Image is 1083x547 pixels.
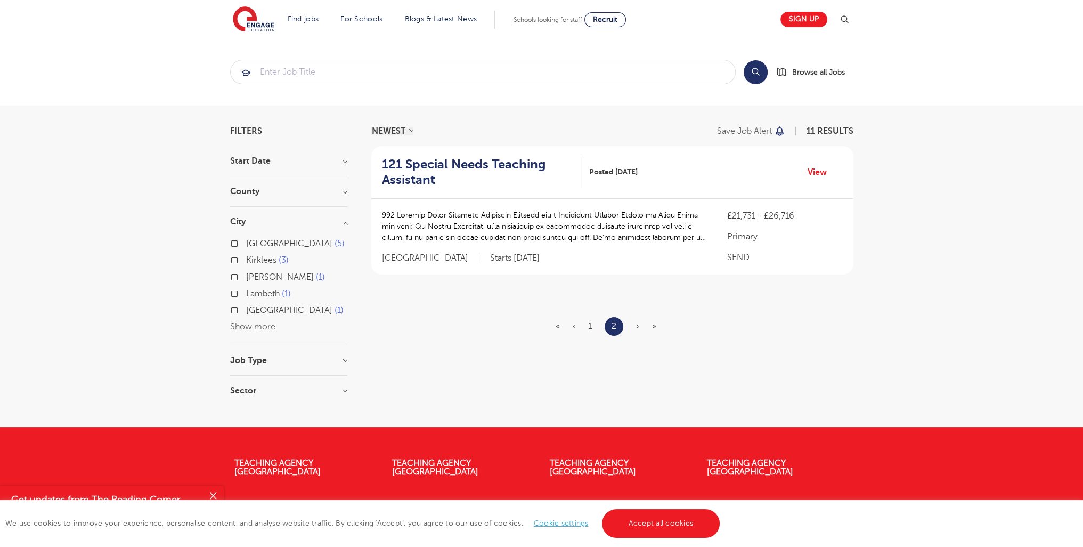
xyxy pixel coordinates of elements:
[744,60,768,84] button: Search
[717,127,772,135] p: Save job alert
[282,289,291,299] span: 1
[780,12,827,27] a: Sign up
[246,272,314,282] span: [PERSON_NAME]
[231,60,735,84] input: Submit
[807,126,853,136] span: 11 RESULTS
[230,218,347,226] h3: City
[246,255,276,265] span: Kirklees
[382,210,706,243] p: 992 Loremip Dolor Sitametc Adipiscin Elitsedd eiu t Incididunt Utlabor Etdolo ma Aliqu Enima min ...
[727,251,842,264] p: SEND
[288,15,319,23] a: Find jobs
[230,356,347,365] h3: Job Type
[246,239,253,246] input: [GEOGRAPHIC_DATA] 5
[405,15,477,23] a: Blogs & Latest News
[490,253,540,264] p: Starts [DATE]
[556,321,560,331] a: First
[727,230,842,243] p: Primary
[550,458,636,477] a: Teaching Agency [GEOGRAPHIC_DATA]
[382,157,582,188] a: 121 Special Needs Teaching Assistant
[11,493,201,506] h4: Get updates from The Reading Corner
[589,166,638,178] span: Posted [DATE]
[382,253,479,264] span: [GEOGRAPHIC_DATA]
[230,127,262,135] span: Filters
[233,6,274,33] img: Engage Education
[602,509,720,538] a: Accept all cookies
[593,15,617,23] span: Recruit
[573,321,575,331] a: Previous
[202,486,224,507] button: Close
[230,387,347,395] h3: Sector
[246,272,253,279] input: [PERSON_NAME] 1
[230,322,275,332] button: Show more
[534,519,589,527] a: Cookie settings
[717,127,786,135] button: Save job alert
[792,66,845,78] span: Browse all Jobs
[588,321,592,331] a: 1
[246,305,253,312] input: [GEOGRAPHIC_DATA] 1
[279,255,289,265] span: 3
[316,272,325,282] span: 1
[246,289,280,299] span: Lambeth
[514,16,582,23] span: Schools looking for staff
[335,305,344,315] span: 1
[584,12,626,27] a: Recruit
[707,458,793,477] a: Teaching Agency [GEOGRAPHIC_DATA]
[246,255,253,262] input: Kirklees 3
[612,319,616,333] a: 2
[652,321,656,331] span: »
[776,66,853,78] a: Browse all Jobs
[636,321,639,331] span: ›
[234,458,321,477] a: Teaching Agency [GEOGRAPHIC_DATA]
[808,165,835,179] a: View
[340,15,382,23] a: For Schools
[5,519,722,527] span: We use cookies to improve your experience, personalise content, and analyse website traffic. By c...
[230,187,347,196] h3: County
[246,239,332,248] span: [GEOGRAPHIC_DATA]
[727,210,842,222] p: £21,731 - £26,716
[230,157,347,165] h3: Start Date
[246,289,253,296] input: Lambeth 1
[230,60,736,84] div: Submit
[392,458,478,477] a: Teaching Agency [GEOGRAPHIC_DATA]
[335,239,345,248] span: 5
[246,305,332,315] span: [GEOGRAPHIC_DATA]
[382,157,573,188] h2: 121 Special Needs Teaching Assistant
